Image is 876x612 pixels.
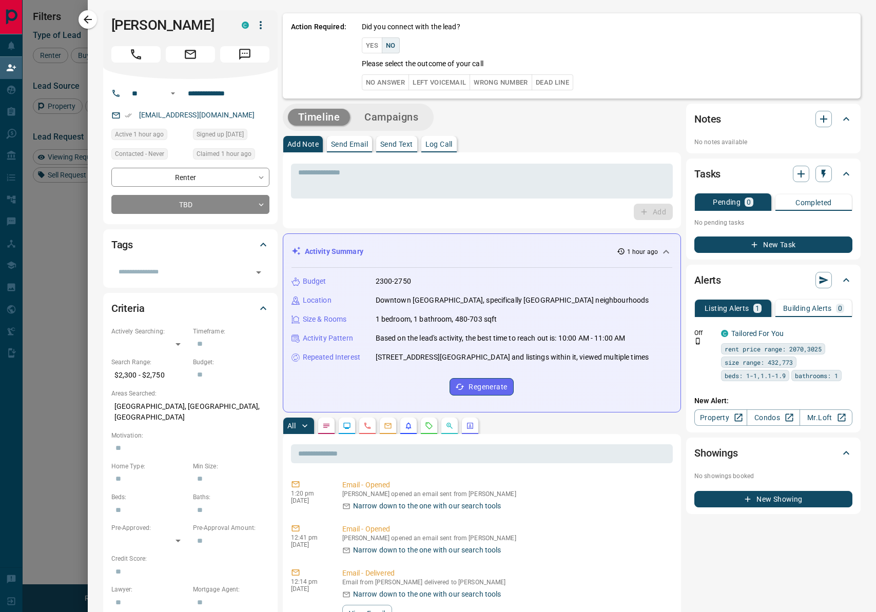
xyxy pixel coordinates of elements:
p: Narrow down to the one with our search tools [353,545,501,556]
span: Message [220,46,269,63]
p: Listing Alerts [705,305,749,312]
svg: Lead Browsing Activity [343,422,351,430]
div: Tue Jan 28 2025 [193,129,269,143]
p: Email - Delivered [342,568,669,579]
div: Renter [111,168,269,187]
p: [DATE] [291,497,327,504]
a: Condos [747,409,800,426]
p: Budget [303,276,326,287]
p: Activity Pattern [303,333,353,344]
p: 1 bedroom, 1 bathroom, 480-703 sqft [376,314,497,325]
span: rent price range: 2070,3025 [725,344,822,354]
p: Email - Opened [342,480,669,490]
button: New Showing [694,491,852,507]
p: Activity Summary [305,246,363,257]
h2: Alerts [694,272,721,288]
p: Mortgage Agent: [193,585,269,594]
p: Email - Opened [342,524,669,535]
p: Based on the lead's activity, the best time to reach out is: 10:00 AM - 11:00 AM [376,333,626,344]
p: Log Call [425,141,453,148]
a: Tailored For You [731,329,784,338]
div: Notes [694,107,852,131]
p: [GEOGRAPHIC_DATA], [GEOGRAPHIC_DATA], [GEOGRAPHIC_DATA] [111,398,269,426]
p: Narrow down to the one with our search tools [353,501,501,511]
span: Contacted - Never [115,149,164,159]
div: Showings [694,441,852,465]
p: 0 [838,305,842,312]
p: New Alert: [694,396,852,406]
button: New Task [694,236,852,253]
p: Send Email [331,141,368,148]
button: No Answer [362,74,409,90]
svg: Calls [363,422,372,430]
div: Tags [111,232,269,257]
p: Repeated Interest [303,352,360,363]
a: Mr.Loft [800,409,852,426]
span: size range: 432,773 [725,357,793,367]
p: $2,300 - $2,750 [111,367,188,384]
p: Credit Score: [111,554,269,563]
p: Add Note [287,141,319,148]
svg: Notes [322,422,330,430]
p: 2300-2750 [376,276,411,287]
p: Action Required: [291,22,346,90]
p: Baths: [193,492,269,502]
svg: Agent Actions [466,422,474,430]
p: Areas Searched: [111,389,269,398]
button: Left Voicemail [408,74,470,90]
p: Narrow down to the one with our search tools [353,589,501,600]
p: 0 [747,199,751,206]
svg: Emails [384,422,392,430]
p: [PERSON_NAME] opened an email sent from [PERSON_NAME] [342,490,669,498]
div: Alerts [694,268,852,292]
p: Lawyer: [111,585,188,594]
p: 12:41 pm [291,534,327,541]
p: Pre-Approved: [111,523,188,532]
span: Active 1 hour ago [115,129,164,140]
button: Dead Line [532,74,573,90]
span: Claimed 1 hour ago [197,149,251,159]
svg: Opportunities [445,422,454,430]
span: Email [166,46,215,63]
p: 1:20 pm [291,490,327,497]
div: condos.ca [242,22,249,29]
p: Building Alerts [783,305,832,312]
span: beds: 1-1,1.1-1.9 [725,370,786,381]
div: Tasks [694,162,852,186]
p: Off [694,328,715,338]
button: Regenerate [450,378,514,396]
p: No showings booked [694,471,852,481]
p: Size & Rooms [303,314,347,325]
p: Budget: [193,358,269,367]
div: Criteria [111,296,269,321]
div: Wed Aug 13 2025 [111,129,188,143]
h1: [PERSON_NAME] [111,17,226,33]
div: Wed Aug 13 2025 [193,148,269,163]
div: Activity Summary1 hour ago [291,242,672,261]
p: Send Text [380,141,413,148]
p: All [287,422,296,429]
svg: Listing Alerts [404,422,413,430]
p: Home Type: [111,462,188,471]
p: Please select the outcome of your call [362,58,483,69]
p: Did you connect with the lead? [362,22,460,32]
p: Email from [PERSON_NAME] delivered to [PERSON_NAME] [342,579,669,586]
a: [EMAIL_ADDRESS][DOMAIN_NAME] [139,111,255,119]
p: Pending [713,199,741,206]
button: Yes [362,37,382,53]
a: Property [694,409,747,426]
button: Wrong Number [470,74,532,90]
p: 1 hour ago [627,247,658,256]
button: No [382,37,400,53]
p: Pre-Approval Amount: [193,523,269,532]
p: Beds: [111,492,188,502]
p: Timeframe: [193,327,269,336]
p: [DATE] [291,541,327,548]
p: No pending tasks [694,215,852,230]
span: Call [111,46,161,63]
p: 1 [755,305,760,312]
p: No notes available [694,137,852,147]
div: condos.ca [721,330,728,337]
h2: Showings [694,445,738,461]
p: Motivation: [111,431,269,440]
